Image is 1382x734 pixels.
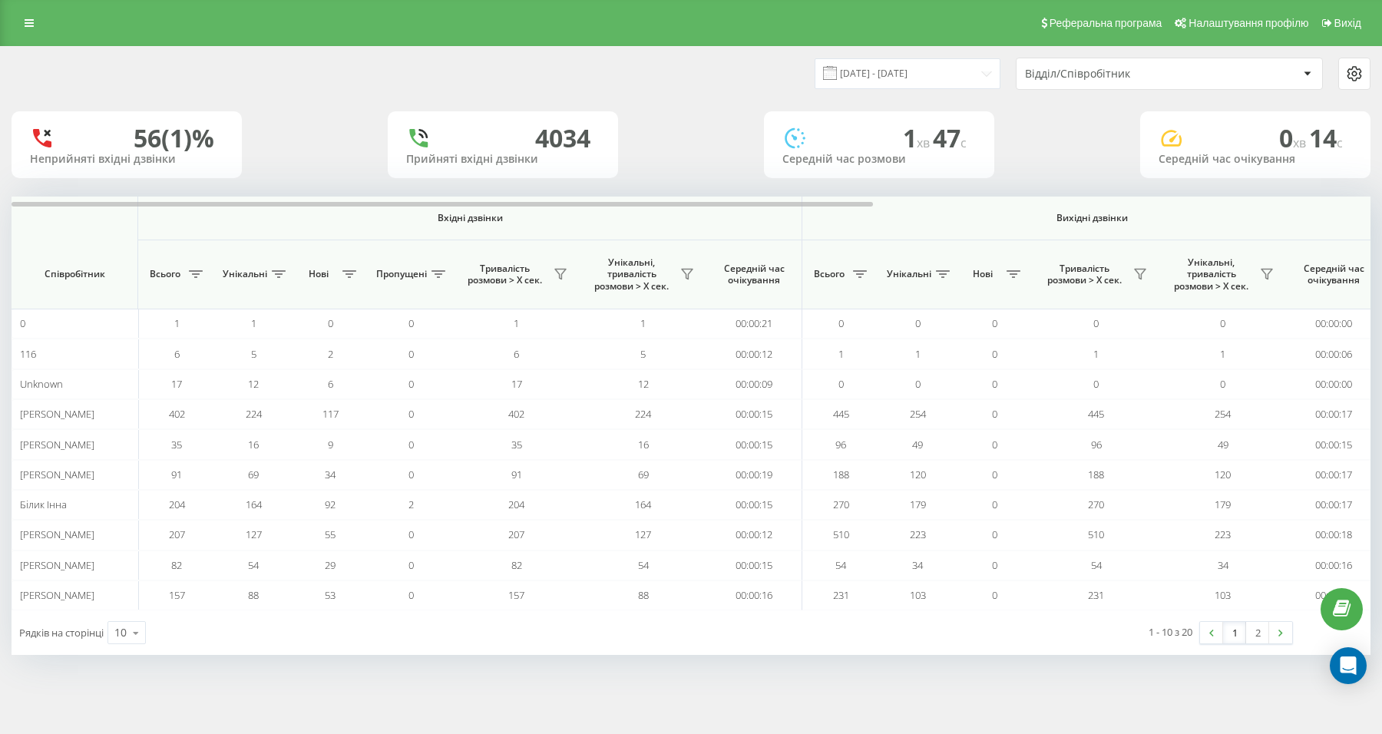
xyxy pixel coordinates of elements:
span: [PERSON_NAME] [20,468,94,481]
span: 6 [514,347,519,361]
span: Вхідні дзвінки [178,212,762,224]
span: [PERSON_NAME] [20,438,94,451]
span: 54 [248,558,259,572]
span: 2 [328,347,333,361]
span: 35 [171,438,182,451]
span: Середній час очікування [1298,263,1370,286]
span: [PERSON_NAME] [20,588,94,602]
span: 49 [1218,438,1228,451]
td: 00:00:15 [706,399,802,429]
td: 00:00:15 [706,429,802,459]
span: Нові [964,268,1002,280]
span: 0 [992,468,997,481]
span: 445 [1088,407,1104,421]
td: 00:00:00 [1286,369,1382,399]
span: 0 [838,377,844,391]
span: 510 [833,527,849,541]
span: Унікальні, тривалість розмови > Х сек. [587,256,676,293]
span: 12 [248,377,259,391]
span: 0 [328,316,333,330]
div: Середній час розмови [782,153,976,166]
span: 0 [1093,316,1099,330]
span: 0 [408,468,414,481]
span: 0 [992,588,997,602]
span: 16 [638,438,649,451]
span: 103 [1215,588,1231,602]
span: 1 [903,121,933,154]
span: 12 [638,377,649,391]
span: 14 [1309,121,1343,154]
span: 55 [325,527,336,541]
span: 157 [169,588,185,602]
a: 2 [1246,622,1269,643]
td: 00:00:16 [1286,550,1382,580]
span: 49 [912,438,923,451]
td: 00:00:17 [1286,399,1382,429]
span: 29 [325,558,336,572]
span: 0 [915,316,921,330]
span: 1 [915,347,921,361]
span: Всього [810,268,848,280]
div: 56 (1)% [134,124,214,153]
span: 223 [1215,527,1231,541]
div: 10 [114,625,127,640]
span: 254 [910,407,926,421]
span: Співробітник [25,268,124,280]
span: 0 [1220,316,1225,330]
span: 0 [992,377,997,391]
span: c [960,134,967,151]
span: 17 [171,377,182,391]
span: 402 [169,407,185,421]
td: 00:00:18 [1286,520,1382,550]
span: 1 [1093,347,1099,361]
span: 0 [408,407,414,421]
span: 0 [408,377,414,391]
td: 00:00:12 [706,339,802,369]
span: 117 [322,407,339,421]
span: 88 [248,588,259,602]
span: 0 [408,347,414,361]
span: Всього [146,268,184,280]
span: 0 [992,527,997,541]
span: Унікальні, тривалість розмови > Х сек. [1167,256,1255,293]
span: 204 [169,498,185,511]
span: 6 [174,347,180,361]
div: 1 - 10 з 20 [1149,624,1192,640]
span: 1 [251,316,256,330]
span: Пропущені [376,268,427,280]
span: 69 [638,468,649,481]
span: 445 [833,407,849,421]
span: 1 [514,316,519,330]
span: 207 [508,527,524,541]
span: 510 [1088,527,1104,541]
span: 82 [171,558,182,572]
div: Open Intercom Messenger [1330,647,1367,684]
span: 0 [408,438,414,451]
span: 0 [838,316,844,330]
span: 127 [246,527,262,541]
span: Білик Інна [20,498,67,511]
span: 402 [508,407,524,421]
span: 5 [640,347,646,361]
span: 231 [833,588,849,602]
span: Вихідні дзвінки [838,212,1346,224]
td: 00:00:12 [706,520,802,550]
span: 0 [1279,121,1309,154]
div: 4034 [535,124,590,153]
span: 17 [511,377,522,391]
span: 35 [511,438,522,451]
span: 164 [635,498,651,511]
div: Прийняті вхідні дзвінки [406,153,600,166]
span: 254 [1215,407,1231,421]
span: 9 [328,438,333,451]
span: 103 [910,588,926,602]
span: Вихід [1334,17,1361,29]
span: 1 [1220,347,1225,361]
span: 53 [325,588,336,602]
span: 88 [638,588,649,602]
span: 207 [169,527,185,541]
span: [PERSON_NAME] [20,407,94,421]
span: 120 [1215,468,1231,481]
span: 270 [1088,498,1104,511]
td: 00:00:19 [706,460,802,490]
